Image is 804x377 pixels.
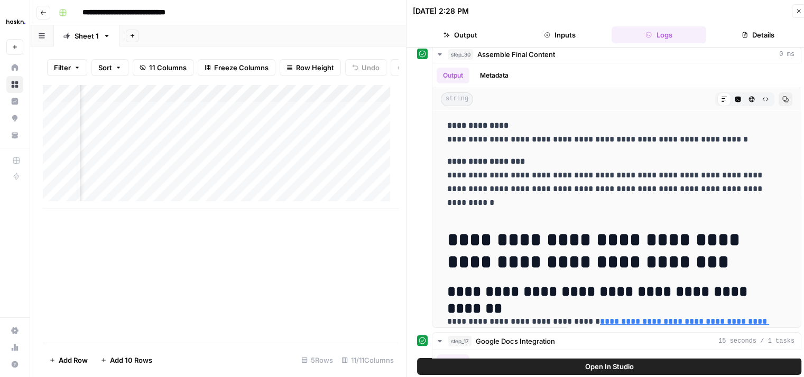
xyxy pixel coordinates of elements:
[718,336,794,346] span: 15 seconds / 1 tasks
[296,62,334,73] span: Row Height
[413,26,508,43] button: Output
[345,59,386,76] button: Undo
[47,59,87,76] button: Filter
[6,93,23,110] a: Insights
[417,358,801,375] button: Open In Studio
[779,50,794,59] span: 0 ms
[512,26,607,43] button: Inputs
[43,352,94,369] button: Add Row
[91,59,128,76] button: Sort
[477,49,555,60] span: Assemble Final Content
[437,68,469,83] button: Output
[432,333,801,350] button: 15 seconds / 1 tasks
[110,355,152,365] span: Add 10 Rows
[437,354,469,370] button: Output
[133,59,193,76] button: 11 Columns
[6,339,23,356] a: Usage
[297,352,337,369] div: 5 Rows
[6,356,23,373] button: Help + Support
[476,336,555,346] span: Google Docs Integration
[448,336,472,346] span: step_17
[6,127,23,144] a: Your Data
[413,6,469,16] div: [DATE] 2:28 PM
[362,62,380,73] span: Undo
[6,59,23,76] a: Home
[198,59,275,76] button: Freeze Columns
[448,49,473,60] span: step_30
[432,63,801,327] div: 0 ms
[585,361,634,372] span: Open In Studio
[337,352,398,369] div: 11/11 Columns
[6,8,23,35] button: Workspace: Haskn
[280,59,341,76] button: Row Height
[214,62,269,73] span: Freeze Columns
[54,62,71,73] span: Filter
[474,354,515,370] button: Metadata
[612,26,707,43] button: Logs
[54,25,119,46] a: Sheet 1
[94,352,159,369] button: Add 10 Rows
[6,110,23,127] a: Opportunities
[6,322,23,339] a: Settings
[6,76,23,93] a: Browse
[441,92,473,106] span: string
[75,31,99,41] div: Sheet 1
[6,12,25,31] img: Haskn Logo
[474,68,515,83] button: Metadata
[98,62,112,73] span: Sort
[149,62,187,73] span: 11 Columns
[432,46,801,63] button: 0 ms
[59,355,88,365] span: Add Row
